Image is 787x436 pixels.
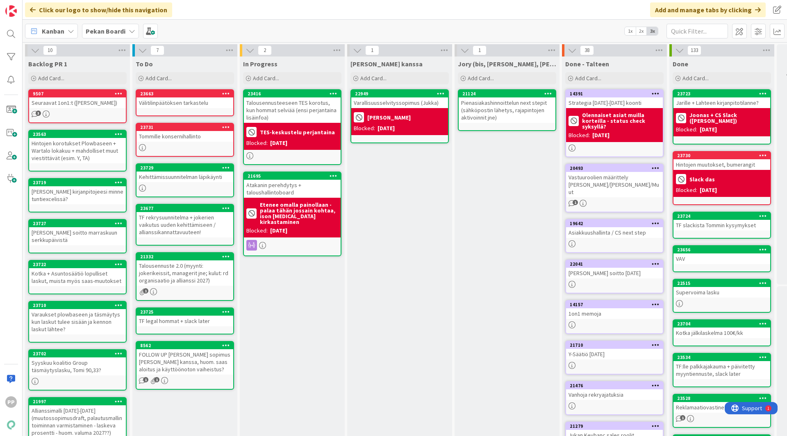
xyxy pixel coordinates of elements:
[673,280,770,287] div: 22515
[673,395,770,402] div: 23528
[136,212,233,237] div: TF rekrysuunnitelma + jokerien vaikutus uuden kehittämiseen / allianssikannattavuuteen!
[566,90,663,97] div: 14391
[29,398,126,405] div: 21997
[378,124,395,133] div: [DATE]
[136,90,233,97] div: 23663
[565,60,609,68] span: Done - Talteen
[244,172,341,180] div: 21695
[136,90,233,108] div: 23663Välitilinpäätöksen tarkastelu
[260,129,335,135] b: TES-keskustelu perjantaina
[677,355,770,360] div: 23534
[570,261,663,267] div: 22041
[677,213,770,219] div: 23724
[136,124,233,142] div: 23731Tommille konsernihallinto
[459,97,555,123] div: Pienasiakashinnoittelun next stepit (sähköpostin lähetys, rajapintojen aktivoinnit jne)
[676,186,697,194] div: Blocked:
[673,220,770,230] div: TF slackista Tommin kysymykset
[140,254,233,260] div: 21332
[689,112,768,124] b: Joonas + CS Slack ([PERSON_NAME])
[146,75,172,82] span: Add Card...
[673,287,770,298] div: Supervoima lasku
[29,350,126,375] div: 23702Syyskuu koalitio Group täsmäytyslasku, Tomi 90,33?
[260,202,338,225] b: Etenee omalla painollaan - palaa tähän jossain kohtaa, ison [MEDICAL_DATA] kirkastaminen
[673,212,770,230] div: 23724TF slackista Tommin kysymykset
[570,423,663,429] div: 21279
[140,91,233,97] div: 23663
[354,124,375,133] div: Blocked:
[29,357,126,375] div: Syyskuu koalitio Group täsmäytyslasku, Tomi 90,33?
[355,91,448,97] div: 22949
[351,90,448,108] div: 22949Varallisuusselvityssopimus (Jukka)
[33,351,126,357] div: 23702
[136,342,233,375] div: 8562FOLLOW UP [PERSON_NAME] sopimus [PERSON_NAME] kanssa, huom. saas aloitus ja käyttöönoton vaih...
[673,361,770,379] div: TF:lle palkkajakauma + päivitetty myyntiennuste, slack later
[136,164,233,172] div: 23729
[367,115,411,120] b: [PERSON_NAME]
[136,253,233,260] div: 21332
[566,165,663,172] div: 20493
[140,343,233,348] div: 8562
[38,75,64,82] span: Add Card...
[350,60,423,68] span: Jukan kanssa
[458,60,556,68] span: Jory (bis, kenno, bohr)
[687,45,701,55] span: 133
[29,220,126,227] div: 23727
[33,131,126,137] div: 23563
[566,220,663,238] div: 19642Asiakkuushallinta / CS next step
[650,2,766,17] div: Add and manage tabs by clicking
[673,159,770,170] div: Hintojen muutokset, bumerangit
[136,172,233,182] div: Kehittämissuunnitelman läpikäynti
[360,75,387,82] span: Add Card...
[43,45,57,55] span: 10
[29,302,126,309] div: 23710
[29,131,126,163] div: 23563Hintojen korotukset Plowbaseen + Wartalo lokakuu + mahdolliset muut viestittävät (esim. Y, TA)
[248,91,341,97] div: 23416
[243,60,277,68] span: In Progress
[566,172,663,197] div: Vastuuroolien määrittely [PERSON_NAME]/[PERSON_NAME]/Muut
[258,45,272,55] span: 2
[136,205,233,212] div: 23677
[582,112,660,129] b: Olennaiset asiat muilla korteilla - status check syksyllä?
[677,247,770,253] div: 23656
[42,26,64,36] span: Kanban
[28,60,67,68] span: Backlog PR 1
[136,164,233,182] div: 23729Kehittämissuunnitelman läpikäynti
[29,138,126,163] div: Hintojen korotukset Plowbaseen + Wartalo lokakuu + mahdolliset muut viestittävät (esim. Y, TA)
[136,342,233,349] div: 8562
[244,172,341,198] div: 21695Atakanin perehdytys + taloushallintoboard
[677,395,770,401] div: 23528
[666,24,728,38] input: Quick Filter...
[5,5,17,17] img: Visit kanbanzone.com
[29,186,126,204] div: [PERSON_NAME] kirjanpitojeesi minne tuntiexcelissä?
[246,226,268,235] div: Blocked:
[136,60,153,68] span: To Do
[5,419,17,431] img: avatar
[566,260,663,278] div: 22041[PERSON_NAME] soitto [DATE]
[244,97,341,123] div: Talousennusteeseen TES korotus, kun hommat selviää (ensi perjantaina lisäinfoa)
[673,90,770,97] div: 23723
[566,341,663,359] div: 21710Y-Säätiö [DATE]
[136,349,233,375] div: FOLLOW UP [PERSON_NAME] sopimus [PERSON_NAME] kanssa, huom. saas aloitus ja käyttöönoton vaiheistus?
[136,308,233,316] div: 23725
[33,262,126,267] div: 23722
[468,75,494,82] span: Add Card...
[566,97,663,108] div: Strategia [DATE]-[DATE] koonti
[29,131,126,138] div: 23563
[673,60,688,68] span: Done
[33,399,126,404] div: 21997
[140,165,233,171] div: 23729
[566,220,663,227] div: 19642
[647,27,658,35] span: 3x
[566,422,663,430] div: 21279
[33,91,126,97] div: 9507
[29,220,126,245] div: 23727[PERSON_NAME] soitto marraskuun serkkupäivistä
[680,415,685,420] span: 1
[566,341,663,349] div: 21710
[136,253,233,286] div: 21332Talousennuste 2.0 (myynti: jokerikeissit, managerit jne; kulut: rd organisaatio ja allianssi...
[29,97,126,108] div: Seuraavat 1on1:t ([PERSON_NAME])
[566,301,663,319] div: 141571on1 memoja
[566,260,663,268] div: 22041
[29,261,126,268] div: 23722
[566,227,663,238] div: Asiakkuushallinta / CS next step
[566,349,663,359] div: Y-Säätiö [DATE]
